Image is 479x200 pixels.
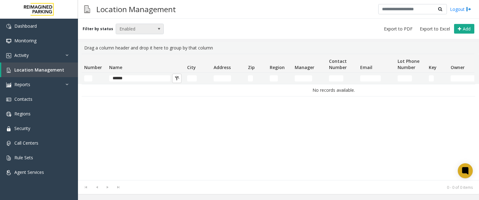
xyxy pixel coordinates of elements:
[248,64,255,70] span: Zip
[248,75,253,81] input: Zip Filter
[6,156,11,160] img: 'icon'
[6,39,11,44] img: 'icon'
[6,126,11,131] img: 'icon'
[14,111,31,117] span: Regions
[14,96,32,102] span: Contacts
[6,82,11,87] img: 'icon'
[83,26,113,32] label: Filter by status
[84,75,92,81] input: Number Filter
[6,97,11,102] img: 'icon'
[14,52,29,58] span: Activity
[360,75,381,81] input: Email Filter
[6,53,11,58] img: 'icon'
[398,75,412,81] input: Lot Phone Number Filter
[295,75,312,81] input: Manager Filter
[329,75,343,81] input: Contact Number Filter
[6,141,11,146] img: 'icon'
[360,64,372,70] span: Email
[14,125,30,131] span: Security
[454,24,474,34] button: Add
[429,75,434,81] input: Key Filter
[6,24,11,29] img: 'icon'
[327,73,358,84] td: Contact Number Filter
[267,73,292,84] td: Region Filter
[185,73,211,84] td: City Filter
[84,2,90,17] img: pageIcon
[292,73,327,84] td: Manager Filter
[451,64,465,70] span: Owner
[82,42,475,54] div: Drag a column header and drop it here to group by that column
[466,6,471,12] img: logout
[109,64,122,70] span: Name
[14,23,37,29] span: Dashboard
[14,155,33,160] span: Rule Sets
[93,2,179,17] h3: Location Management
[14,169,44,175] span: Agent Services
[78,54,479,180] div: Data table
[214,64,231,70] span: Address
[270,75,278,81] input: Region Filter
[395,73,426,84] td: Lot Phone Number Filter
[187,75,197,81] input: City Filter
[384,26,413,32] span: Export to PDF
[14,67,64,73] span: Location Management
[107,73,185,84] td: Name Filter
[187,64,196,70] span: City
[420,26,450,32] span: Export to Excel
[1,63,78,77] a: Location Management
[398,58,419,70] span: Lot Phone Number
[245,73,267,84] td: Zip Filter
[463,26,471,32] span: Add
[6,112,11,117] img: 'icon'
[6,170,11,175] img: 'icon'
[172,74,181,83] button: Clear
[84,64,102,70] span: Number
[214,75,231,81] input: Address Filter
[116,24,154,34] span: Enabled
[358,73,395,84] td: Email Filter
[14,81,30,87] span: Reports
[128,185,473,190] kendo-pager-info: 0 - 0 of 0 items
[14,140,38,146] span: Call Centers
[450,6,471,12] a: Logout
[270,64,285,70] span: Region
[429,64,437,70] span: Key
[381,25,415,33] button: Export to PDF
[211,73,245,84] td: Address Filter
[417,25,452,33] button: Export to Excel
[426,73,448,84] td: Key Filter
[109,75,170,81] input: Name Filter
[329,58,347,70] span: Contact Number
[295,64,314,70] span: Manager
[82,73,107,84] td: Number Filter
[14,38,36,44] span: Monitoring
[6,68,11,73] img: 'icon'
